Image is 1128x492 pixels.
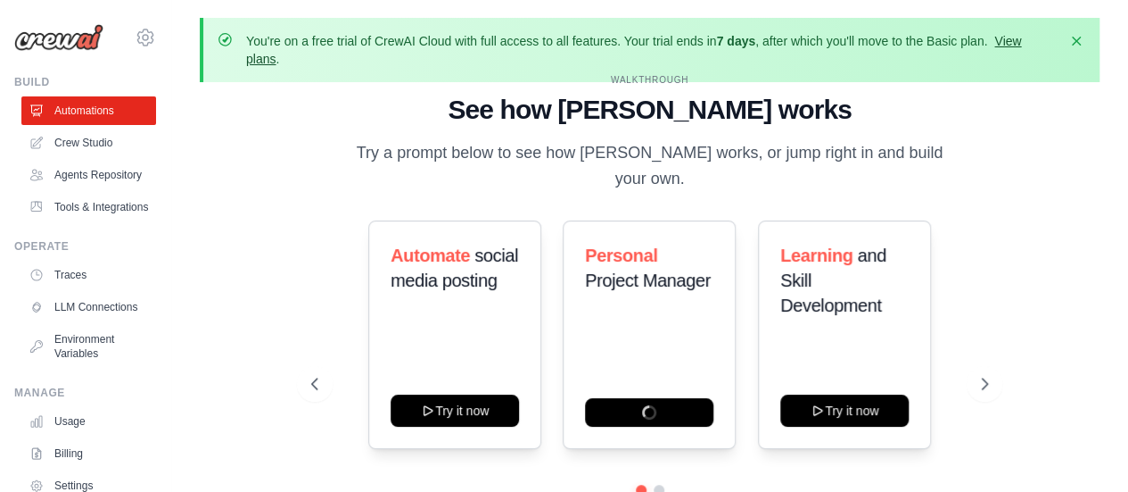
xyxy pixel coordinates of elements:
a: Traces [21,261,156,289]
a: LLM Connections [21,293,156,321]
span: Automate [391,246,470,265]
span: Learning [780,246,852,265]
a: Usage [21,407,156,436]
span: and Skill Development [780,246,886,315]
p: Try a prompt below to see how [PERSON_NAME] works, or jump right in and build your own. [350,140,950,193]
h1: See how [PERSON_NAME] works [311,94,988,126]
a: Crew Studio [21,129,156,157]
a: Tools & Integrations [21,193,156,221]
strong: 7 days [716,34,755,48]
a: Environment Variables [21,325,156,368]
span: Project Manager [585,271,711,290]
div: Build [14,75,156,89]
button: Try it now [391,395,519,427]
span: Personal [585,246,657,265]
a: Automations [21,96,156,125]
button: Try it now [780,395,909,427]
p: You're on a free trial of CrewAI Cloud with full access to all features. Your trial ends in , aft... [246,32,1057,68]
div: Operate [14,239,156,254]
a: Billing [21,439,156,468]
img: Logo [14,24,103,51]
a: Agents Repository [21,161,156,189]
div: Manage [14,386,156,400]
span: social media posting [391,246,518,290]
div: WALKTHROUGH [311,73,988,87]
